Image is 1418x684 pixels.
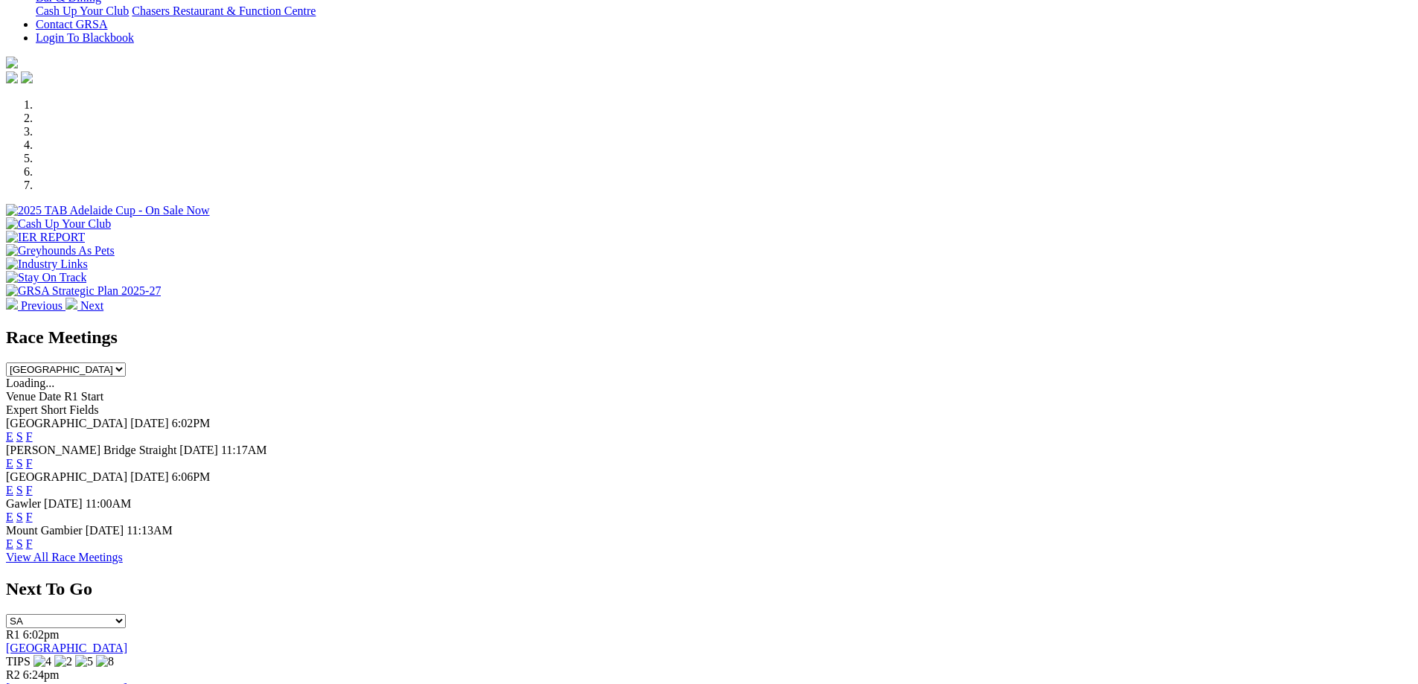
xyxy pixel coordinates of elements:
a: Next [66,299,103,312]
a: E [6,511,13,523]
img: 2025 TAB Adelaide Cup - On Sale Now [6,204,210,217]
h2: Next To Go [6,579,1412,599]
span: [GEOGRAPHIC_DATA] [6,417,127,429]
a: Contact GRSA [36,18,107,31]
img: chevron-left-pager-white.svg [6,298,18,310]
img: 4 [33,655,51,668]
a: E [6,457,13,470]
span: 6:02PM [172,417,211,429]
span: Next [80,299,103,312]
a: S [16,430,23,443]
img: Industry Links [6,258,88,271]
a: F [26,484,33,496]
span: R1 [6,628,20,641]
span: 6:24pm [23,668,60,681]
img: GRSA Strategic Plan 2025-27 [6,284,161,298]
span: [DATE] [86,524,124,537]
span: 11:17AM [221,444,267,456]
span: [DATE] [44,497,83,510]
a: S [16,511,23,523]
span: 11:13AM [127,524,173,537]
img: 2 [54,655,72,668]
a: E [6,430,13,443]
a: F [26,430,33,443]
span: R1 Start [64,390,103,403]
a: View All Race Meetings [6,551,123,563]
a: Previous [6,299,66,312]
a: S [16,537,23,550]
div: Bar & Dining [36,4,1412,18]
img: logo-grsa-white.png [6,57,18,68]
img: Cash Up Your Club [6,217,111,231]
a: Chasers Restaurant & Function Centre [132,4,316,17]
img: IER REPORT [6,231,85,244]
a: E [6,484,13,496]
span: R2 [6,668,20,681]
span: [PERSON_NAME] Bridge Straight [6,444,176,456]
a: F [26,537,33,550]
span: Short [41,403,67,416]
span: [GEOGRAPHIC_DATA] [6,470,127,483]
a: Cash Up Your Club [36,4,129,17]
span: [DATE] [179,444,218,456]
h2: Race Meetings [6,327,1412,348]
a: F [26,511,33,523]
a: F [26,457,33,470]
span: Previous [21,299,63,312]
a: Login To Blackbook [36,31,134,44]
span: Gawler [6,497,41,510]
span: [DATE] [130,470,169,483]
img: 5 [75,655,93,668]
img: twitter.svg [21,71,33,83]
a: S [16,457,23,470]
span: Fields [69,403,98,416]
span: 6:02pm [23,628,60,641]
img: facebook.svg [6,71,18,83]
span: Loading... [6,377,54,389]
span: Mount Gambier [6,524,83,537]
img: Greyhounds As Pets [6,244,115,258]
a: S [16,484,23,496]
img: 8 [96,655,114,668]
span: 11:00AM [86,497,132,510]
span: Expert [6,403,38,416]
img: chevron-right-pager-white.svg [66,298,77,310]
a: E [6,537,13,550]
span: Venue [6,390,36,403]
span: TIPS [6,655,31,668]
a: [GEOGRAPHIC_DATA] [6,642,127,654]
span: [DATE] [130,417,169,429]
span: 6:06PM [172,470,211,483]
img: Stay On Track [6,271,86,284]
span: Date [39,390,61,403]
